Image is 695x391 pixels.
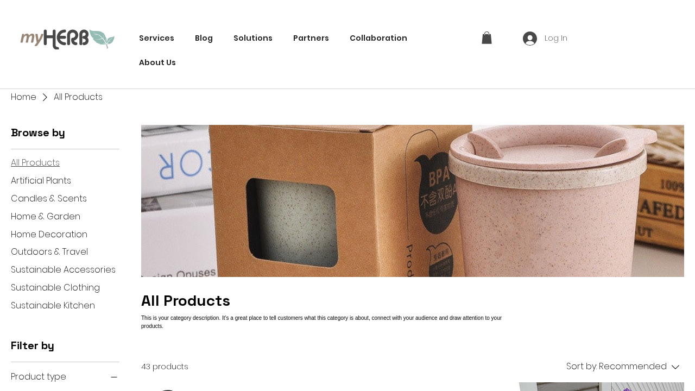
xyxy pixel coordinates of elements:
[350,33,407,44] span: Collaboration
[344,28,413,48] a: Collaboration
[141,290,506,311] h1: All Products
[20,28,115,49] img: myHerb Logo
[189,28,218,48] a: Blog
[11,371,119,383] button: Product type
[11,175,71,187] a: Artificial Plants
[11,300,95,312] a: Sustainable Kitchen
[11,370,66,383] span: Product type
[195,33,213,44] span: Blog
[11,247,88,258] a: Outdoors & Travel
[515,28,575,49] button: Log In
[11,338,119,353] h2: Filter by
[139,57,176,68] span: About Us
[293,33,329,44] span: Partners
[11,91,36,103] a: Home
[11,211,80,223] a: Home & Garden
[565,356,684,378] button: Sort by:Recommended
[141,312,506,331] div: This is your category description. It’s a great place to tell customers what this category is abo...
[11,282,100,294] a: Sustainable Clothing
[139,33,174,44] span: Services
[134,53,181,73] a: About Us
[54,91,103,103] span: All Products
[233,33,273,44] span: Solutions
[134,28,180,48] a: Services
[566,361,599,373] span: Sort by:
[228,28,278,48] div: Solutions
[288,28,334,48] a: Partners
[11,193,87,205] a: Candles & Scents
[11,229,87,241] a: Home Decoration
[11,264,116,276] a: Sustainable Accessories
[141,362,188,373] div: 43 products
[541,33,571,44] span: Log In
[134,28,469,73] nav: Site
[11,125,119,149] span: Browse by
[599,361,667,373] div: Recommended
[11,157,60,169] a: All Products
